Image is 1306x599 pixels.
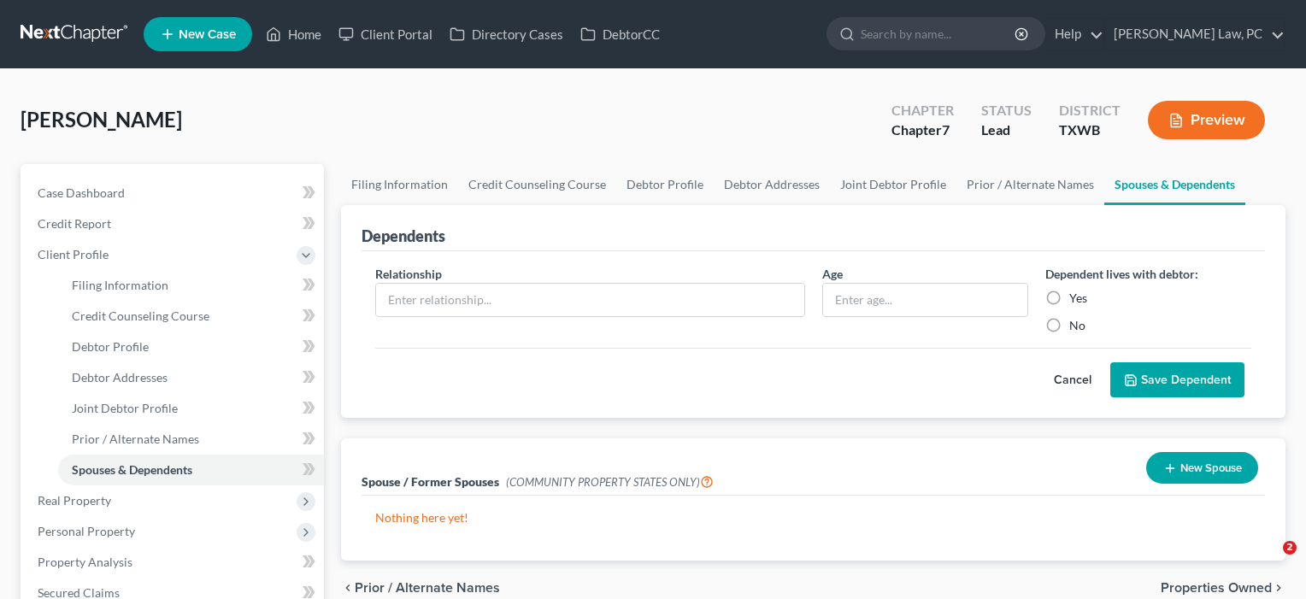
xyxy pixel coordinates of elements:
span: Spouses & Dependents [72,462,192,477]
a: Spouses & Dependents [58,455,324,485]
input: Enter age... [823,284,1027,316]
span: Debtor Profile [72,339,149,354]
div: Lead [981,120,1032,140]
span: 7 [942,121,950,138]
a: Debtor Addresses [58,362,324,393]
a: Credit Counseling Course [58,301,324,332]
a: Case Dashboard [24,178,324,208]
a: [PERSON_NAME] Law, PC [1105,19,1285,50]
a: Filing Information [58,270,324,301]
span: Prior / Alternate Names [72,432,199,446]
a: Client Portal [330,19,441,50]
a: Debtor Profile [58,332,324,362]
span: Personal Property [38,524,135,538]
div: Status [981,101,1032,120]
span: Prior / Alternate Names [355,581,500,595]
a: Debtor Profile [616,164,714,205]
span: 2 [1283,541,1297,555]
a: Spouses & Dependents [1104,164,1245,205]
a: Credit Counseling Course [458,164,616,205]
button: chevron_left Prior / Alternate Names [341,581,500,595]
div: Dependents [362,226,445,246]
button: New Spouse [1146,452,1258,484]
span: Joint Debtor Profile [72,401,178,415]
span: Credit Report [38,216,111,231]
div: Chapter [891,120,954,140]
div: TXWB [1059,120,1121,140]
span: Relationship [375,267,442,281]
div: Chapter [891,101,954,120]
button: Save Dependent [1110,362,1244,398]
span: Credit Counseling Course [72,308,209,323]
label: No [1069,317,1085,334]
span: Client Profile [38,247,109,261]
iframe: Intercom live chat [1248,541,1289,582]
button: Preview [1148,101,1265,139]
i: chevron_left [341,581,355,595]
label: Dependent lives with debtor: [1045,265,1198,283]
input: Enter relationship... [376,284,804,316]
input: Search by name... [861,18,1017,50]
span: Properties Owned [1161,581,1272,595]
a: Help [1046,19,1103,50]
span: (COMMUNITY PROPERTY STATES ONLY) [506,475,714,489]
label: Yes [1069,290,1087,307]
div: District [1059,101,1121,120]
span: Case Dashboard [38,185,125,200]
a: Filing Information [341,164,458,205]
span: [PERSON_NAME] [21,107,182,132]
a: Prior / Alternate Names [956,164,1104,205]
a: Home [257,19,330,50]
i: chevron_right [1272,581,1285,595]
a: Joint Debtor Profile [830,164,956,205]
button: Properties Owned chevron_right [1161,581,1285,595]
a: Directory Cases [441,19,572,50]
span: Filing Information [72,278,168,292]
span: Real Property [38,493,111,508]
span: New Case [179,28,236,41]
button: Cancel [1035,363,1110,397]
a: Prior / Alternate Names [58,424,324,455]
a: Joint Debtor Profile [58,393,324,424]
a: Credit Report [24,208,324,239]
a: Debtor Addresses [714,164,830,205]
span: Debtor Addresses [72,370,168,385]
label: Age [822,265,843,283]
span: Spouse / Former Spouses [362,474,499,489]
a: DebtorCC [572,19,668,50]
span: Property Analysis [38,555,132,569]
a: Property Analysis [24,547,324,578]
p: Nothing here yet! [375,509,1251,526]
